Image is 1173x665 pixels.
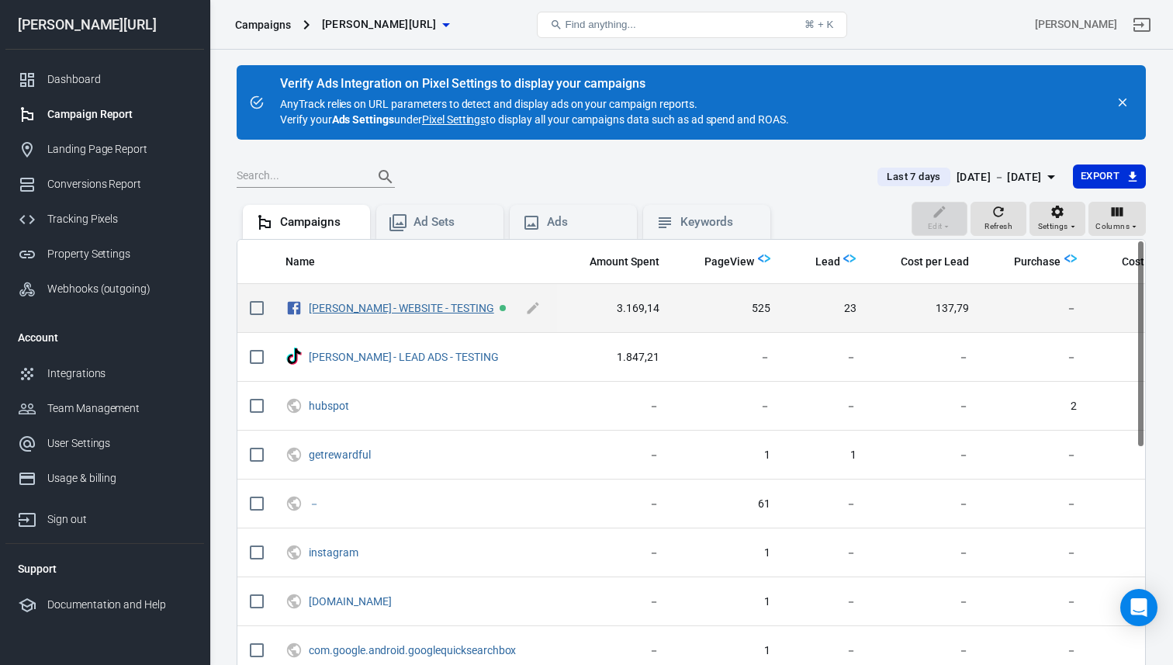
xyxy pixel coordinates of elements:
[309,449,371,461] a: getrewardful
[235,17,291,33] div: Campaigns
[795,350,856,365] span: －
[1073,165,1146,189] button: Export
[795,546,856,561] span: －
[795,497,856,512] span: －
[309,449,373,460] span: getrewardful
[367,158,404,196] button: Search
[795,448,856,463] span: 1
[865,165,1072,190] button: Last 7 days[DATE] － [DATE]
[795,255,840,270] span: Lead
[1123,6,1161,43] a: Sign out
[285,397,303,415] svg: UTM & Web Traffic
[994,497,1077,512] span: －
[680,214,758,230] div: Keywords
[309,400,349,412] a: hubspot
[285,445,303,464] svg: UTM & Web Traffic
[5,237,204,272] a: Property Settings
[5,272,204,307] a: Webhooks (outgoing)
[47,246,192,262] div: Property Settings
[881,169,946,185] span: Last 7 days
[569,497,659,512] span: －
[47,176,192,192] div: Conversions Report
[684,546,770,561] span: 1
[285,543,303,562] svg: UTM & Web Traffic
[795,643,856,659] span: －
[47,211,192,227] div: Tracking Pixels
[901,255,968,270] span: Cost per Lead
[309,596,393,607] span: chatgpt.com
[285,255,335,270] span: Name
[994,643,1077,659] span: －
[881,546,968,561] span: －
[309,546,358,559] a: instagram
[684,448,770,463] span: 1
[47,365,192,382] div: Integrations
[569,448,659,463] span: －
[569,301,659,317] span: 3.169,14
[285,348,303,367] div: TikTok Ads
[994,594,1077,610] span: －
[957,168,1042,187] div: [DATE] － [DATE]
[5,496,204,537] a: Sign out
[1095,220,1130,234] span: Columns
[569,350,659,365] span: 1.847,21
[684,301,770,317] span: 525
[971,202,1026,236] button: Refresh
[795,301,856,317] span: 23
[1029,202,1085,236] button: Settings
[881,448,968,463] span: －
[309,303,497,313] span: GLORYA - WEBSITE - TESTING
[994,448,1077,463] span: －
[684,497,770,512] span: 61
[704,255,754,270] span: PageView
[984,220,1012,234] span: Refresh
[569,252,659,271] span: The estimated total amount of money you've spent on your campaign, ad set or ad during its schedule.
[684,399,770,414] span: －
[901,252,968,271] span: The average cost for each "Lead" event
[285,592,303,611] svg: UTM & Web Traffic
[5,62,204,97] a: Dashboard
[5,167,204,202] a: Conversions Report
[795,399,856,414] span: －
[684,643,770,659] span: 1
[590,252,659,271] span: The estimated total amount of money you've spent on your campaign, ad set or ad during its schedule.
[47,281,192,297] div: Webhooks (outgoing)
[881,399,968,414] span: －
[5,319,204,356] li: Account
[881,497,968,512] span: －
[309,498,322,509] span: －
[881,252,968,271] span: The average cost for each "Lead" event
[569,399,659,414] span: －
[309,497,320,510] a: －
[332,113,395,126] strong: Ads Settings
[1014,255,1061,270] span: Purchase
[285,494,303,513] svg: UTM & Web Traffic
[47,435,192,452] div: User Settings
[47,511,192,528] div: Sign out
[881,301,968,317] span: 137,79
[47,106,192,123] div: Campaign Report
[413,214,491,230] div: Ad Sets
[237,167,361,187] input: Search...
[285,299,303,317] svg: Facebook Ads
[684,350,770,365] span: －
[815,255,840,270] span: Lead
[280,76,789,92] div: Verify Ads Integration on Pixel Settings to display your campaigns
[994,301,1077,317] span: －
[684,255,754,270] span: PageView
[322,15,437,34] span: glorya.ai
[5,391,204,426] a: Team Management
[537,12,847,38] button: Find anything...⌘ + K
[881,350,968,365] span: －
[1112,92,1133,113] button: close
[1035,16,1117,33] div: Account id: Zo3YXUXY
[1064,252,1077,265] img: Logo
[47,597,192,613] div: Documentation and Help
[309,595,391,608] a: [DOMAIN_NAME]
[684,594,770,610] span: 1
[309,644,516,656] a: com.google.android.googlequicksearchbox
[5,426,204,461] a: User Settings
[280,78,789,127] div: AnyTrack relies on URL parameters to detect and display ads on your campaign reports. Verify your...
[47,470,192,487] div: Usage & billing
[5,356,204,391] a: Integrations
